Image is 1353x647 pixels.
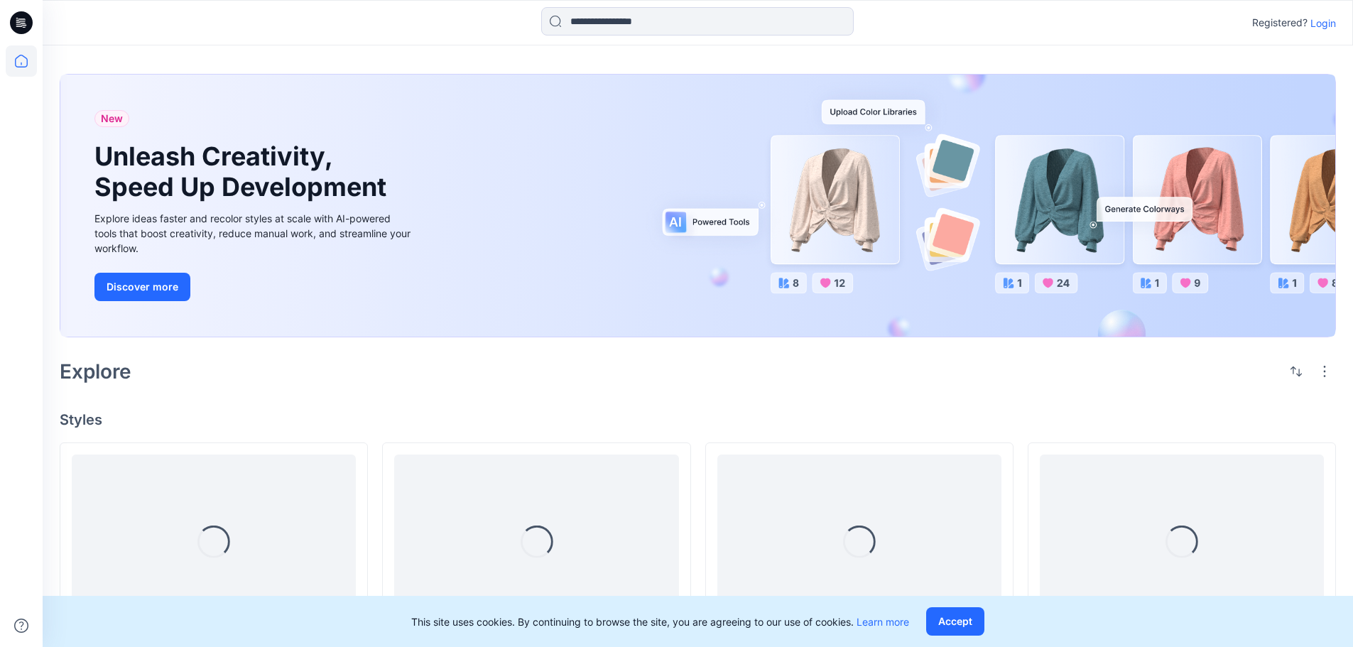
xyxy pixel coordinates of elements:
div: Explore ideas faster and recolor styles at scale with AI-powered tools that boost creativity, red... [94,211,414,256]
h4: Styles [60,411,1336,428]
h1: Unleash Creativity, Speed Up Development [94,141,393,202]
h2: Explore [60,360,131,383]
button: Accept [926,607,984,636]
p: Login [1310,16,1336,31]
p: This site uses cookies. By continuing to browse the site, you are agreeing to our use of cookies. [411,614,909,629]
a: Discover more [94,273,414,301]
p: Registered? [1252,14,1308,31]
a: Learn more [857,616,909,628]
span: New [101,110,123,127]
button: Discover more [94,273,190,301]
